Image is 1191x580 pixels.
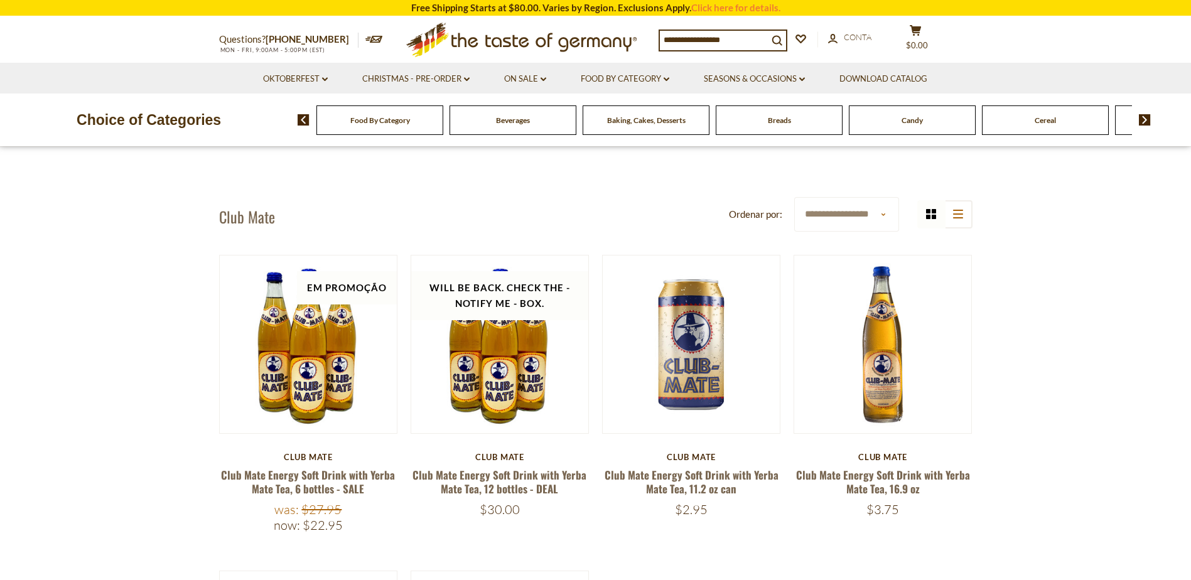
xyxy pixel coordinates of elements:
[219,31,358,48] p: Questions?
[603,255,780,433] img: Club Mate Can
[607,115,686,125] a: Baking, Cakes, Desserts
[839,72,927,86] a: Download Catalog
[866,502,899,517] span: $3.75
[412,467,586,496] a: Club Mate Energy Soft Drink with Yerba Mate Tea, 12 bottles - DEAL
[221,467,395,496] a: Club Mate Energy Soft Drink with Yerba Mate Tea, 6 bottles - SALE
[605,467,779,496] a: Club Mate Energy Soft Drink with Yerba Mate Tea, 11.2 oz can
[906,40,928,50] span: $0.00
[303,517,343,533] span: $22.95
[828,31,871,45] a: Conta
[897,24,935,56] button: $0.00
[411,452,590,462] div: Club Mate
[602,452,781,462] div: Club Mate
[362,72,470,86] a: Christmas - PRE-ORDER
[729,207,782,222] label: Ordenar por:
[1035,115,1056,125] a: Cereal
[1139,114,1151,126] img: next arrow
[581,72,669,86] a: Food By Category
[794,255,972,433] img: Club Mate Energy Soft Drink with Yerba Mate Tea, 16.9 oz
[844,32,871,42] span: Conta
[266,33,349,45] a: [PHONE_NUMBER]
[350,115,410,125] a: Food By Category
[263,72,328,86] a: Oktoberfest
[274,502,299,517] label: Was:
[480,502,520,517] span: $30.00
[504,72,546,86] a: On Sale
[675,502,708,517] span: $2.95
[704,72,805,86] a: Seasons & Occasions
[691,2,780,13] a: Click here for details.
[219,207,275,226] h1: Club Mate
[219,452,398,462] div: Club Mate
[411,255,589,433] img: Club Mate Energy Soft Drink with Yerba Mate Tea, 12 bottles - DEAL
[219,46,326,53] span: MON - FRI, 9:00AM - 5:00PM (EST)
[768,115,791,125] a: Breads
[298,114,310,126] img: previous arrow
[301,502,342,517] span: $27.95
[220,255,397,433] img: Club Mate Energy Soft Drink with Yerba Mate Tea, 6 bottles - SALE
[794,452,973,462] div: Club Mate
[274,517,300,533] label: Now:
[902,115,923,125] a: Candy
[496,115,530,125] a: Beverages
[796,467,970,496] a: Club Mate Energy Soft Drink with Yerba Mate Tea, 16.9 oz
